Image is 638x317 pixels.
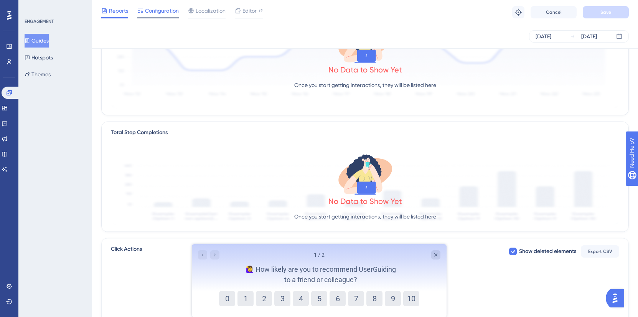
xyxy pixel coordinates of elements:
iframe: UserGuiding AI Assistant Launcher [606,287,629,310]
span: Export CSV [588,248,612,255]
button: Themes [25,67,51,81]
p: Once you start getting interactions, they will be listed here [294,212,436,221]
span: Show deleted elements [519,247,576,256]
span: Click Actions [111,245,142,258]
div: Total Step Completions [111,128,168,137]
span: Reports [109,6,128,15]
iframe: UserGuiding Survey [192,244,447,317]
div: [DATE] [581,32,597,41]
button: Save [583,6,629,18]
button: Guides [25,34,49,48]
span: Save [600,9,611,15]
span: Cancel [546,9,562,15]
span: Configuration [145,6,179,15]
button: Hotspots [25,51,53,64]
span: Need Help? [18,2,48,11]
div: No Data to Show Yet [328,196,402,207]
div: [DATE] [536,32,551,41]
span: Editor [242,6,257,15]
button: Cancel [531,6,577,18]
button: Export CSV [581,245,619,258]
div: ENGAGEMENT [25,18,54,25]
div: No Data to Show Yet [328,64,402,75]
p: Once you start getting interactions, they will be listed here [294,80,436,90]
span: Localization [196,6,226,15]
